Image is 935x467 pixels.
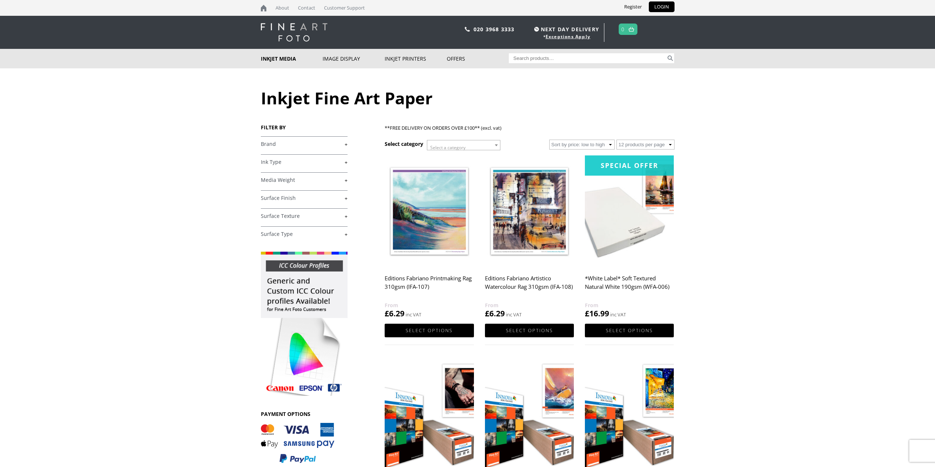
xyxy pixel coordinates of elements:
[629,27,634,32] img: basket.svg
[261,190,348,205] h4: Surface Finish
[261,87,675,109] h1: Inkjet Fine Art Paper
[585,155,674,267] img: *White Label* Soft Textured Natural White 190gsm (WFA-006)
[261,410,348,417] h3: PAYMENT OPTIONS
[549,140,615,150] select: Shop order
[509,53,666,63] input: Search products…
[261,124,348,131] h3: FILTER BY
[585,308,589,319] span: £
[585,155,674,319] a: Special Offer*White Label* Soft Textured Natural White 190gsm (WFA-006) £16.99
[323,49,385,68] a: Image Display
[261,423,334,464] img: PAYMENT OPTIONS
[621,24,625,35] a: 0
[385,124,674,132] p: **FREE DELIVERY ON ORDERS OVER £100** (excl. vat)
[585,155,674,176] div: Special Offer
[261,195,348,202] a: +
[261,159,348,166] a: +
[385,140,423,147] h3: Select category
[261,252,348,396] img: promo
[261,226,348,241] h4: Surface Type
[261,141,348,148] a: +
[465,27,470,32] img: phone.svg
[261,213,348,220] a: +
[430,144,465,151] span: Select a category
[485,155,574,267] img: Editions Fabriano Artistico Watercolour Rag 310gsm (IFA-108)
[485,324,574,337] a: Select options for “Editions Fabriano Artistico Watercolour Rag 310gsm (IFA-108)”
[485,155,574,319] a: Editions Fabriano Artistico Watercolour Rag 310gsm (IFA-108) £6.29
[585,324,674,337] a: Select options for “*White Label* Soft Textured Natural White 190gsm (WFA-006)”
[385,49,447,68] a: Inkjet Printers
[261,49,323,68] a: Inkjet Media
[261,154,348,169] h4: Ink Type
[385,308,389,319] span: £
[585,308,609,319] bdi: 16.99
[385,155,474,267] img: Editions Fabriano Printmaking Rag 310gsm (IFA-107)
[447,49,509,68] a: Offers
[666,53,675,63] button: Search
[532,25,599,33] span: NEXT DAY DELIVERY
[585,272,674,301] h2: *White Label* Soft Textured Natural White 190gsm (WFA-006)
[261,136,348,151] h4: Brand
[485,308,489,319] span: £
[261,231,348,238] a: +
[385,324,474,337] a: Select options for “Editions Fabriano Printmaking Rag 310gsm (IFA-107)”
[261,177,348,184] a: +
[619,1,647,12] a: Register
[485,308,505,319] bdi: 6.29
[261,23,327,42] img: logo-white.svg
[649,1,675,12] a: LOGIN
[261,208,348,223] h4: Surface Texture
[385,308,404,319] bdi: 6.29
[534,27,539,32] img: time.svg
[485,272,574,301] h2: Editions Fabriano Artistico Watercolour Rag 310gsm (IFA-108)
[261,172,348,187] h4: Media Weight
[474,26,515,33] a: 020 3968 3333
[546,33,590,40] a: Exceptions Apply
[385,272,474,301] h2: Editions Fabriano Printmaking Rag 310gsm (IFA-107)
[385,155,474,319] a: Editions Fabriano Printmaking Rag 310gsm (IFA-107) £6.29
